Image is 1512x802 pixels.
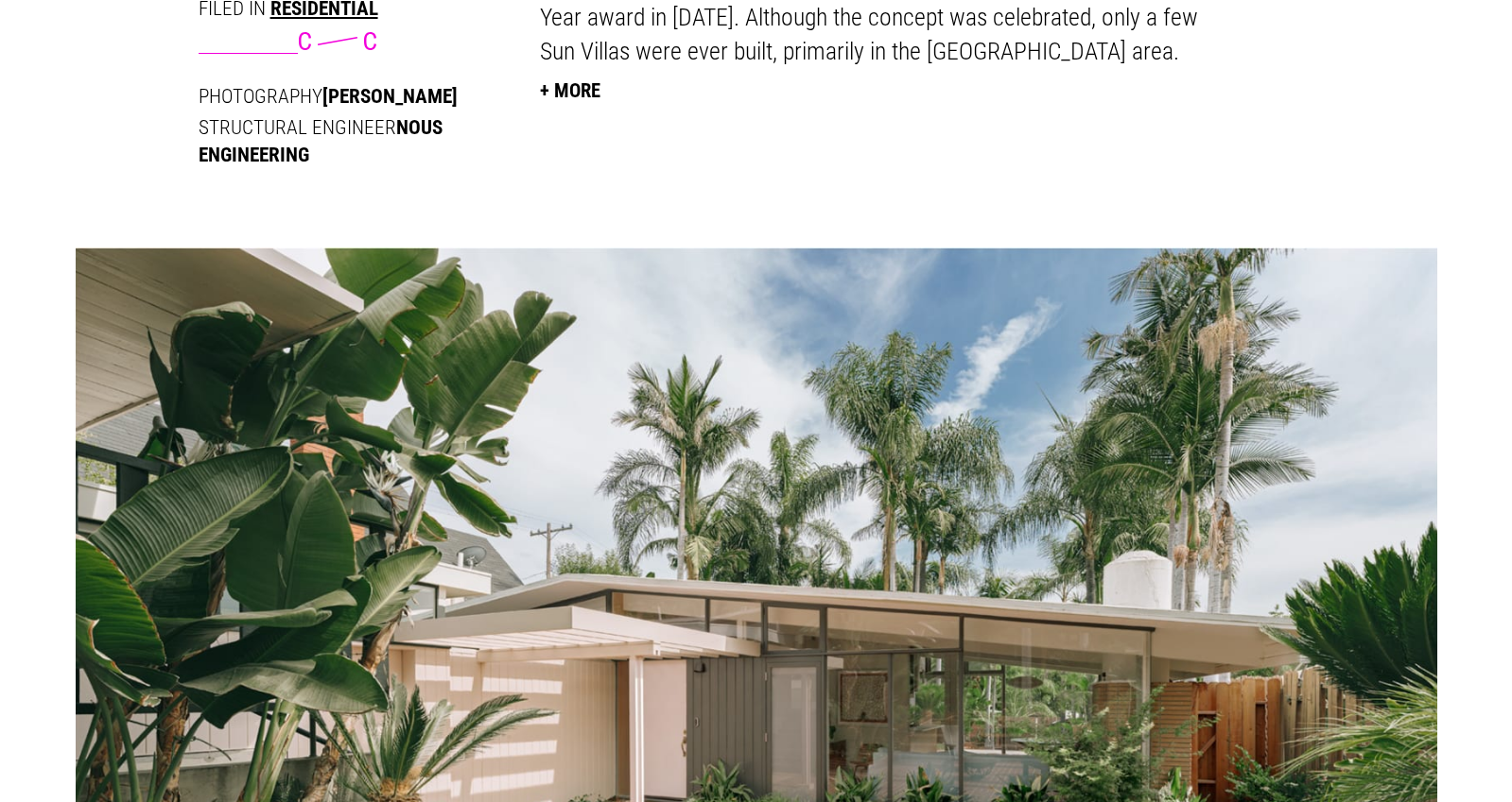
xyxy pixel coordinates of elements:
[322,84,458,108] strong: [PERSON_NAME]
[199,113,465,169] li: Structural Engineer
[540,69,600,111] button: + More
[199,82,465,111] li: Photography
